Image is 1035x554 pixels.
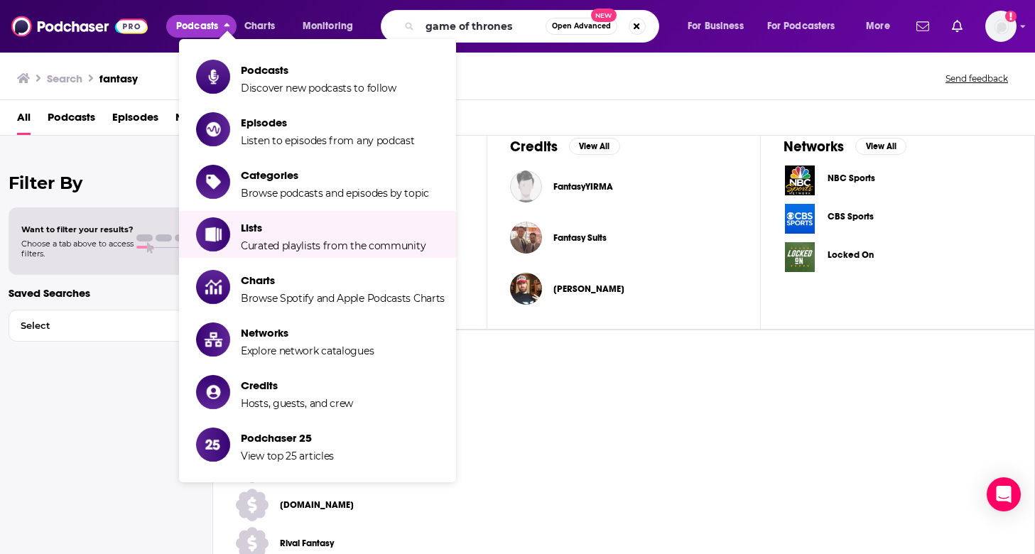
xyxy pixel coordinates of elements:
[553,232,607,244] a: Fantasy Suits
[784,164,1012,197] a: NBC Sports logoNBC Sports
[166,15,237,38] button: close menu
[784,164,816,197] img: NBC Sports logo
[9,286,204,300] p: Saved Searches
[21,239,134,259] span: Choose a tab above to access filters.
[420,15,546,38] input: Search podcasts, credits, & more...
[241,239,426,252] span: Curated playlists from the community
[236,450,1012,483] a: Fantasynational
[9,173,204,193] h2: Filter By
[784,241,816,273] img: Locked On logo
[235,15,283,38] a: Charts
[244,16,275,36] span: Charts
[866,16,890,36] span: More
[47,72,82,85] h3: Search
[552,23,611,30] span: Open Advanced
[828,173,875,184] span: NBC Sports
[236,412,1012,445] a: [DOMAIN_NAME]
[280,538,364,549] span: Rival Fantasy
[569,138,620,155] button: View All
[394,10,673,43] div: Search podcasts, credits, & more...
[9,310,204,342] button: Select
[784,138,844,156] h2: Networks
[241,292,445,305] span: Browse Spotify and Apple Podcasts Charts
[17,106,31,135] a: All
[241,397,353,410] span: Hosts, guests, and crew
[293,15,372,38] button: open menu
[678,15,762,38] button: open menu
[946,14,968,38] a: Show notifications dropdown
[303,16,353,36] span: Monitoring
[241,450,334,462] span: View top 25 articles
[241,187,429,200] span: Browse podcasts and episodes by topic
[11,13,148,40] img: Podchaser - Follow, Share and Rate Podcasts
[236,489,1012,521] a: [DOMAIN_NAME]
[510,170,542,202] img: FantasyYIRMA
[546,18,617,35] button: Open AdvancedNew
[911,14,935,38] a: Show notifications dropdown
[241,431,334,445] span: Podchaser 25
[21,224,134,234] span: Want to filter your results?
[758,15,856,38] button: open menu
[553,283,624,295] span: [PERSON_NAME]
[767,16,835,36] span: For Podcasters
[99,72,138,85] h3: fantasy
[112,106,158,135] a: Episodes
[855,138,906,155] button: View All
[236,374,1012,406] a: Underdog Fantasy logoUnderdog Fantasy
[175,106,223,135] a: Networks
[241,82,396,94] span: Discover new podcasts to follow
[241,344,374,357] span: Explore network catalogues
[280,499,364,511] span: [DOMAIN_NAME]
[241,326,374,340] span: Networks
[241,116,415,129] span: Episodes
[985,11,1017,42] img: User Profile
[784,241,1012,273] a: Locked On logoLocked On
[510,138,620,156] a: CreditsView All
[1005,11,1017,22] svg: Add a profile image
[510,266,738,312] button: Matt KelleyMatt Kelley
[784,138,906,156] a: NetworksView All
[941,72,1012,85] button: Send feedback
[48,106,95,135] a: Podcasts
[9,321,173,330] span: Select
[828,211,874,222] span: CBS Sports
[510,273,542,305] img: Matt Kelley
[553,283,624,295] a: Matt Kelley
[241,63,396,77] span: Podcasts
[688,16,744,36] span: For Business
[856,15,908,38] button: open menu
[241,221,426,234] span: Lists
[987,477,1021,511] div: Open Intercom Messenger
[241,379,353,392] span: Credits
[510,222,542,254] img: Fantasy Suits
[784,202,816,235] img: CBS Sports logo
[241,168,429,182] span: Categories
[510,215,738,261] button: Fantasy SuitsFantasy Suits
[985,11,1017,42] button: Show profile menu
[510,138,558,156] h2: Credits
[591,9,617,22] span: New
[241,134,415,147] span: Listen to episodes from any podcast
[828,249,874,261] span: Locked On
[510,164,738,210] button: FantasyYIRMAFantasyYIRMA
[176,16,218,36] span: Podcasts
[985,11,1017,42] span: Logged in as jennifer.garay
[241,273,445,287] span: Charts
[553,181,613,192] a: FantasyYIRMA
[784,202,1012,235] a: CBS Sports logoCBS Sports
